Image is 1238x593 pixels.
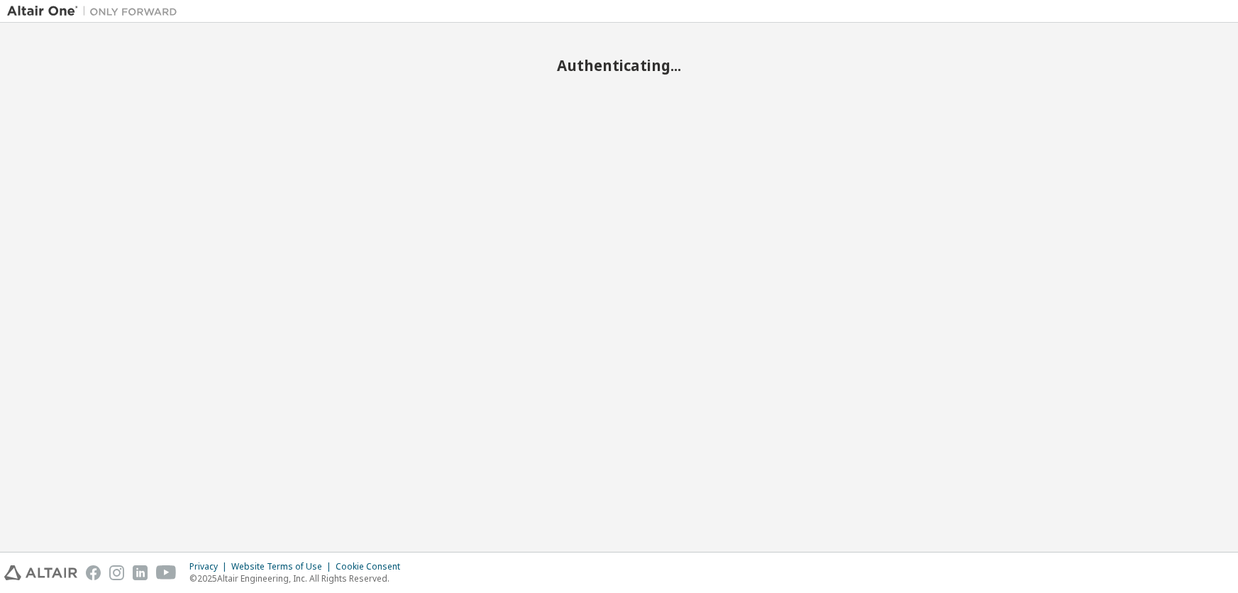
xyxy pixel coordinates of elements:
[189,561,231,572] div: Privacy
[86,565,101,580] img: facebook.svg
[336,561,409,572] div: Cookie Consent
[7,56,1231,75] h2: Authenticating...
[7,4,184,18] img: Altair One
[156,565,177,580] img: youtube.svg
[109,565,124,580] img: instagram.svg
[231,561,336,572] div: Website Terms of Use
[4,565,77,580] img: altair_logo.svg
[189,572,409,584] p: © 2025 Altair Engineering, Inc. All Rights Reserved.
[133,565,148,580] img: linkedin.svg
